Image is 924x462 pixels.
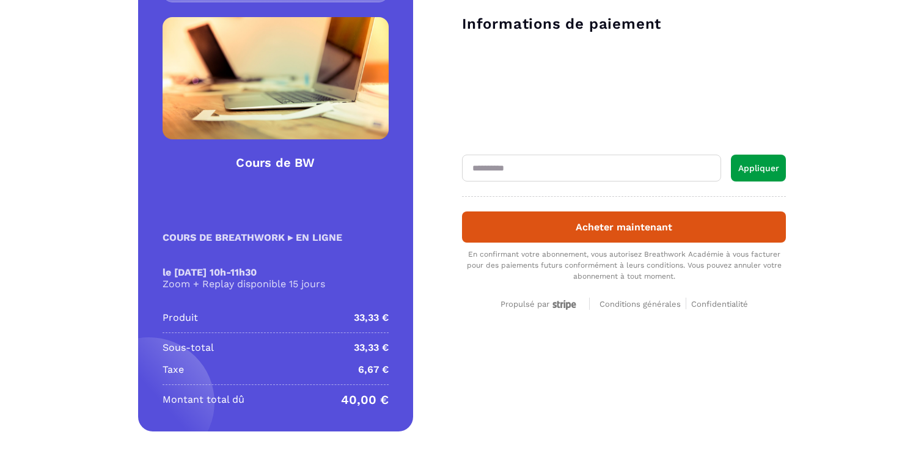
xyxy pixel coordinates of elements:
[163,310,198,325] p: Produit
[163,278,389,290] p: Zoom + Replay disponible 15 jours
[691,298,748,309] a: Confidentialité
[462,249,786,282] div: En confirmant votre abonnement, vous autorisez Breathwork Académie à vous facturer pour des paiem...
[731,155,786,182] button: Appliquer
[163,17,389,139] img: Product Image
[599,299,681,309] span: Conditions générales
[358,362,389,377] p: 6,67 €
[501,299,579,310] div: Propulsé par
[460,41,788,145] iframe: Cadre de saisie sécurisé pour le paiement
[354,340,389,355] p: 33,33 €
[341,392,389,407] p: 40,00 €
[354,310,389,325] p: 33,33 €
[163,232,342,243] strong: COURS DE BREATHWORK ▸ EN LIGNE
[599,298,686,309] a: Conditions générales
[462,211,786,243] button: Acheter maintenant
[462,14,786,34] h3: Informations de paiement
[691,299,748,309] span: Confidentialité
[501,298,579,309] a: Propulsé par
[163,154,389,171] h4: Cours de BW
[163,266,257,278] strong: le [DATE] 10h-11h30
